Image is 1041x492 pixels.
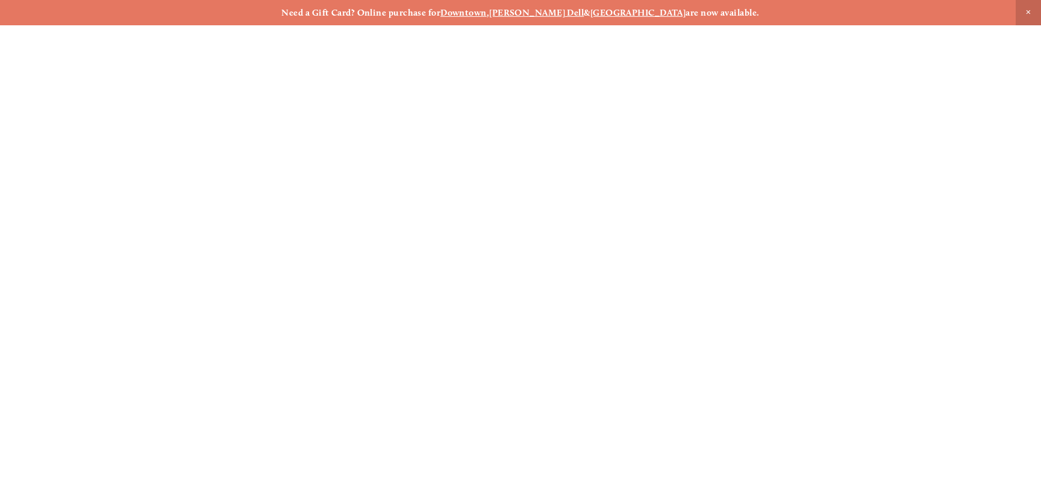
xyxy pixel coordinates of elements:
[489,7,584,18] a: [PERSON_NAME] Dell
[590,7,686,18] a: [GEOGRAPHIC_DATA]
[281,7,440,18] strong: Need a Gift Card? Online purchase for
[686,7,759,18] strong: are now available.
[487,7,489,18] strong: ,
[584,7,590,18] strong: &
[440,7,487,18] a: Downtown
